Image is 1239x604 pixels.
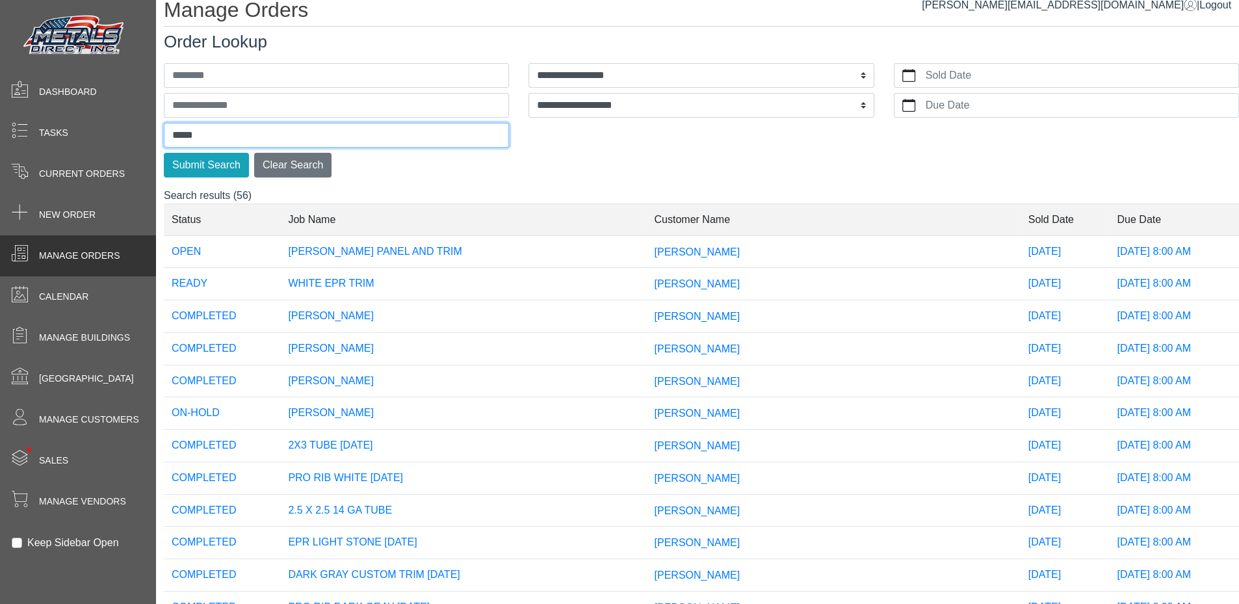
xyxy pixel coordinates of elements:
[1109,430,1239,462] td: [DATE] 8:00 AM
[164,397,280,430] td: ON-HOLD
[254,153,332,177] button: Clear Search
[654,537,740,548] span: [PERSON_NAME]
[894,94,923,117] button: calendar
[39,167,125,181] span: Current Orders
[1021,494,1110,527] td: [DATE]
[1021,365,1110,397] td: [DATE]
[164,332,280,365] td: COMPLETED
[1021,332,1110,365] td: [DATE]
[1109,397,1239,430] td: [DATE] 8:00 AM
[1109,332,1239,365] td: [DATE] 8:00 AM
[1021,430,1110,462] td: [DATE]
[280,365,646,397] td: [PERSON_NAME]
[923,94,1238,117] label: Due Date
[164,300,280,333] td: COMPLETED
[280,559,646,592] td: DARK GRAY CUSTOM TRIM [DATE]
[280,527,646,559] td: EPR LIGHT STONE [DATE]
[1109,204,1239,235] td: Due Date
[39,85,97,99] span: Dashboard
[654,570,740,581] span: [PERSON_NAME]
[39,290,88,304] span: Calendar
[1109,268,1239,300] td: [DATE] 8:00 AM
[902,69,915,82] svg: calendar
[164,204,280,235] td: Status
[280,204,646,235] td: Job Name
[1109,300,1239,333] td: [DATE] 8:00 AM
[654,311,740,322] span: [PERSON_NAME]
[923,64,1238,87] label: Sold Date
[280,268,646,300] td: WHITE EPR TRIM
[164,430,280,462] td: COMPLETED
[1021,527,1110,559] td: [DATE]
[280,494,646,527] td: 2.5 X 2.5 14 GA TUBE
[280,462,646,494] td: PRO RIB WHITE [DATE]
[27,535,119,551] label: Keep Sidebar Open
[654,375,740,386] span: [PERSON_NAME]
[280,397,646,430] td: [PERSON_NAME]
[654,440,740,451] span: [PERSON_NAME]
[1021,268,1110,300] td: [DATE]
[1109,494,1239,527] td: [DATE] 8:00 AM
[654,246,740,257] span: [PERSON_NAME]
[164,462,280,494] td: COMPLETED
[280,332,646,365] td: [PERSON_NAME]
[164,153,249,177] button: Submit Search
[646,204,1020,235] td: Customer Name
[1109,365,1239,397] td: [DATE] 8:00 AM
[20,12,130,60] img: Metals Direct Inc Logo
[39,413,139,427] span: Manage Customers
[1109,462,1239,494] td: [DATE] 8:00 AM
[164,494,280,527] td: COMPLETED
[39,126,68,140] span: Tasks
[164,235,280,268] td: OPEN
[39,454,68,467] span: Sales
[39,331,130,345] span: Manage Buildings
[654,343,740,354] span: [PERSON_NAME]
[1109,559,1239,592] td: [DATE] 8:00 AM
[654,278,740,289] span: [PERSON_NAME]
[654,408,740,419] span: [PERSON_NAME]
[1021,397,1110,430] td: [DATE]
[39,495,126,508] span: Manage Vendors
[164,32,1239,52] h3: Order Lookup
[1021,559,1110,592] td: [DATE]
[654,505,740,516] span: [PERSON_NAME]
[902,99,915,112] svg: calendar
[39,372,134,386] span: [GEOGRAPHIC_DATA]
[280,430,646,462] td: 2X3 TUBE [DATE]
[39,208,96,222] span: New Order
[894,64,923,87] button: calendar
[1109,527,1239,559] td: [DATE] 8:00 AM
[280,235,646,268] td: [PERSON_NAME] PANEL AND TRIM
[164,365,280,397] td: COMPLETED
[1021,300,1110,333] td: [DATE]
[164,268,280,300] td: READY
[39,249,120,263] span: Manage Orders
[1109,235,1239,268] td: [DATE] 8:00 AM
[1021,235,1110,268] td: [DATE]
[12,428,46,471] span: •
[164,559,280,592] td: COMPLETED
[654,473,740,484] span: [PERSON_NAME]
[164,527,280,559] td: COMPLETED
[1021,204,1110,235] td: Sold Date
[280,300,646,333] td: [PERSON_NAME]
[1021,462,1110,494] td: [DATE]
